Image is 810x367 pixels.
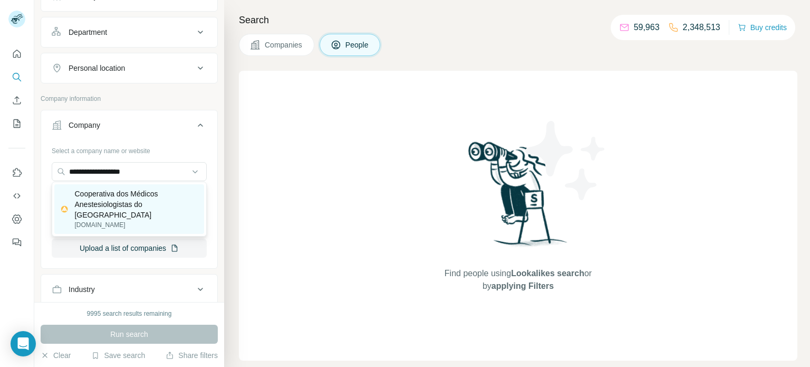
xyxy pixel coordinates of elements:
[69,120,100,130] div: Company
[74,220,198,230] p: [DOMAIN_NAME]
[87,309,172,318] div: 9995 search results remaining
[8,44,25,63] button: Quick start
[41,94,218,103] p: Company information
[491,281,554,290] span: applying Filters
[8,233,25,252] button: Feedback
[41,20,217,45] button: Department
[511,269,584,278] span: Lookalikes search
[464,139,573,257] img: Surfe Illustration - Woman searching with binoculars
[433,267,602,293] span: Find people using or by
[634,21,660,34] p: 59,963
[91,350,145,361] button: Save search
[69,63,125,73] div: Personal location
[265,40,303,50] span: Companies
[52,239,207,258] button: Upload a list of companies
[41,350,71,361] button: Clear
[69,27,107,37] div: Department
[41,277,217,302] button: Industry
[8,68,25,87] button: Search
[8,91,25,110] button: Enrich CSV
[41,112,217,142] button: Company
[345,40,370,50] span: People
[8,114,25,133] button: My lists
[41,55,217,81] button: Personal location
[8,186,25,205] button: Use Surfe API
[61,205,69,213] img: Cooperativa dos Médicos Anestesiologistas do Ceará
[74,189,198,220] p: Cooperativa dos Médicos Anestesiologistas do [GEOGRAPHIC_DATA]
[518,113,613,208] img: Surfe Illustration - Stars
[683,21,720,34] p: 2,348,513
[52,142,207,156] div: Select a company name or website
[166,350,218,361] button: Share filters
[738,20,787,35] button: Buy credits
[8,163,25,182] button: Use Surfe on LinkedIn
[11,331,36,356] div: Open Intercom Messenger
[8,210,25,229] button: Dashboard
[69,284,95,295] div: Industry
[239,13,797,27] h4: Search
